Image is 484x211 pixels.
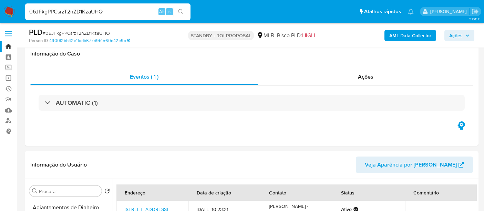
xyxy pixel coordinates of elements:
button: search-icon [174,7,188,17]
div: MLB [257,32,274,39]
span: s [168,8,171,15]
a: Sair [472,8,479,15]
th: Comentário [405,184,477,201]
p: STANDBY - ROI PROPOSAL [188,31,254,40]
span: Alt [159,8,165,15]
a: Notificações [408,9,414,14]
button: AML Data Collector [384,30,436,41]
div: AUTOMATIC (1) [39,95,465,111]
button: Retornar ao pedido padrão [104,188,110,196]
span: Risco PLD: [277,32,315,39]
span: HIGH [302,31,315,39]
h1: Informação do Usuário [30,161,87,168]
span: Ações [449,30,463,41]
span: # 06JFkgPPCsrzT2nZD1KzaUHQ [43,30,110,37]
h1: Informação do Caso [30,50,473,57]
span: Veja Aparência por [PERSON_NAME] [365,157,457,173]
h3: AUTOMATIC (1) [56,99,98,107]
button: Ações [444,30,474,41]
th: Contato [261,184,333,201]
input: Procurar [39,188,99,194]
span: Ações [358,73,373,81]
th: Data de criação [188,184,260,201]
button: Procurar [32,188,38,194]
button: Veja Aparência por [PERSON_NAME] [356,157,473,173]
p: renato.lopes@mercadopago.com.br [430,8,469,15]
th: Endereço [116,184,188,201]
span: Eventos ( 1 ) [130,73,158,81]
span: Atalhos rápidos [364,8,401,15]
input: Pesquise usuários ou casos... [25,7,190,16]
a: 4900f2bb42e11adb677d9b1560d42e9c [49,38,130,44]
b: PLD [29,27,43,38]
th: Status [333,184,405,201]
b: Person ID [29,38,48,44]
b: AML Data Collector [389,30,431,41]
